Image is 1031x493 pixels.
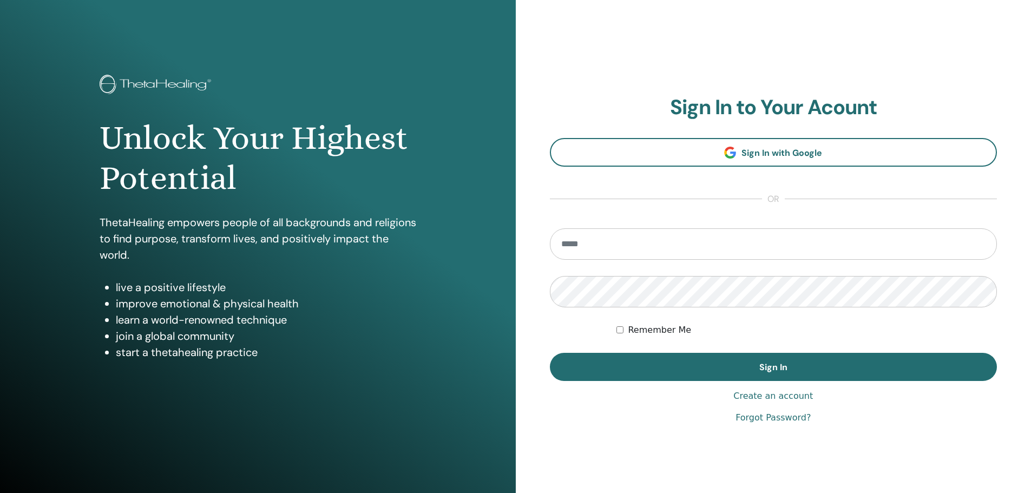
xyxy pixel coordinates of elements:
li: improve emotional & physical health [116,295,416,312]
button: Sign In [550,353,997,381]
li: live a positive lifestyle [116,279,416,295]
span: Sign In [759,361,787,373]
h1: Unlock Your Highest Potential [100,118,416,199]
div: Keep me authenticated indefinitely or until I manually logout [616,324,997,337]
p: ThetaHealing empowers people of all backgrounds and religions to find purpose, transform lives, a... [100,214,416,263]
li: learn a world-renowned technique [116,312,416,328]
li: join a global community [116,328,416,344]
a: Forgot Password? [736,411,811,424]
li: start a thetahealing practice [116,344,416,360]
span: Sign In with Google [741,147,822,159]
a: Create an account [733,390,813,403]
a: Sign In with Google [550,138,997,167]
span: or [762,193,785,206]
h2: Sign In to Your Acount [550,95,997,120]
label: Remember Me [628,324,691,337]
